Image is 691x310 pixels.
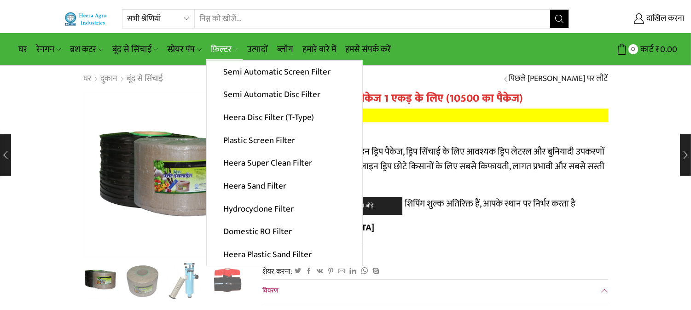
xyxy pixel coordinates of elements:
font: रेनगन [36,42,54,57]
li: 4 / 10 [209,262,247,299]
input: निम्न को खोजें... [195,10,550,28]
nav: ब्रेडक्रम्ब [83,73,164,85]
font: 0 [631,44,635,55]
a: फ़िल्टर [206,39,243,60]
a: उत्पादों [243,39,273,60]
font: हमसे संपर्क करें [345,42,391,57]
a: दाखिल करना [583,11,684,27]
a: ब्लॉग [273,39,298,60]
a: Semi Automatic Screen Filter [207,61,362,84]
a: पिछले [PERSON_NAME] पर लौटें [509,73,608,85]
font: पिछले [PERSON_NAME] पर लौटें [509,72,608,86]
a: ब्रश कटर [65,39,107,60]
font: बूंद से सिंचाई [112,42,151,57]
font: शिपिंग शुल्क अतिरिक्त हैं, आपके स्थान पर निर्भर करता है [405,196,575,212]
a: Semi Automatic Disc Filter [207,83,362,106]
font: घर [84,72,92,86]
img: प्रवाह नियंत्रण वाल्व [209,262,247,300]
a: Heera Super Clean Filter [207,152,362,175]
font: स्प्रेयर पंप [167,42,195,57]
a: हमारे बारे में [298,39,341,60]
font: कार्ट [640,42,653,57]
font: ब्रश कटर [70,42,96,57]
a: Heera Disc Filter (T-Type) [207,106,362,129]
a: विवरण [263,280,608,302]
a: बॉल-वेवल [209,262,247,300]
a: 0 कार्ट ₹0.00 [578,41,677,58]
li: 3 / 10 [166,262,204,299]
a: Plastic Screen Filter [207,129,362,152]
font: दाखिल करना [646,11,684,25]
a: रेनगन [32,39,65,60]
font: 1 एकड़ के लिए हीरा फ्लैट इनलाइन ड्रिप पैकेज, ड्रिप सिंचाई के लिए आवश्यक ड्रिप लेटरल और बुनियादी उ... [263,144,605,189]
font: हीरा फ्लैट इनलाइन ड्रिप पैकेज 1 एकड़ के लिए (10500 का पैकेज) [263,89,523,108]
div: 1 / 10 [83,92,249,258]
a: घर [14,39,32,60]
font: विवरण [263,285,279,296]
img: फ्लैट इनलाइन ड्रिप पैकेज [123,262,162,300]
font: बूंद से सिंचाई [127,72,163,86]
font: हमारे बारे में [302,42,336,57]
a: Domestic RO Filter [207,220,362,243]
font: 0.00 [660,42,677,57]
a: ड्रिप पैकेज फ्लैट इनलाइन2 [123,262,162,300]
font: ₹ [656,42,660,57]
font: घर [18,42,27,57]
li: 2 / 10 [123,262,162,299]
img: हीरा-सुपर-क्लीन-फ़िल्टर [166,262,204,300]
font: दुकान [101,72,118,86]
a: Heera Plastic Sand Filter [207,243,362,266]
a: Hydrocyclone Filter [207,197,362,220]
li: 1 / 10 [81,262,119,299]
a: दुकान [100,73,118,85]
font: शेयर करना: [263,265,293,277]
font: उत्पादों [247,42,268,57]
button: खोज बटन [550,10,569,28]
font: फ़िल्टर [211,42,232,57]
a: बूंद से सिंचाई [108,39,163,60]
font: ब्लॉग [277,42,293,57]
a: स्प्रेयर पंप [163,39,206,60]
a: घर [83,73,92,85]
a: हमसे संपर्क करें [341,39,395,60]
a: Heera Sand Filter [207,175,362,198]
img: फ्लैट इनलाइन [81,261,119,299]
a: बूंद से सिंचाई [127,73,164,85]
